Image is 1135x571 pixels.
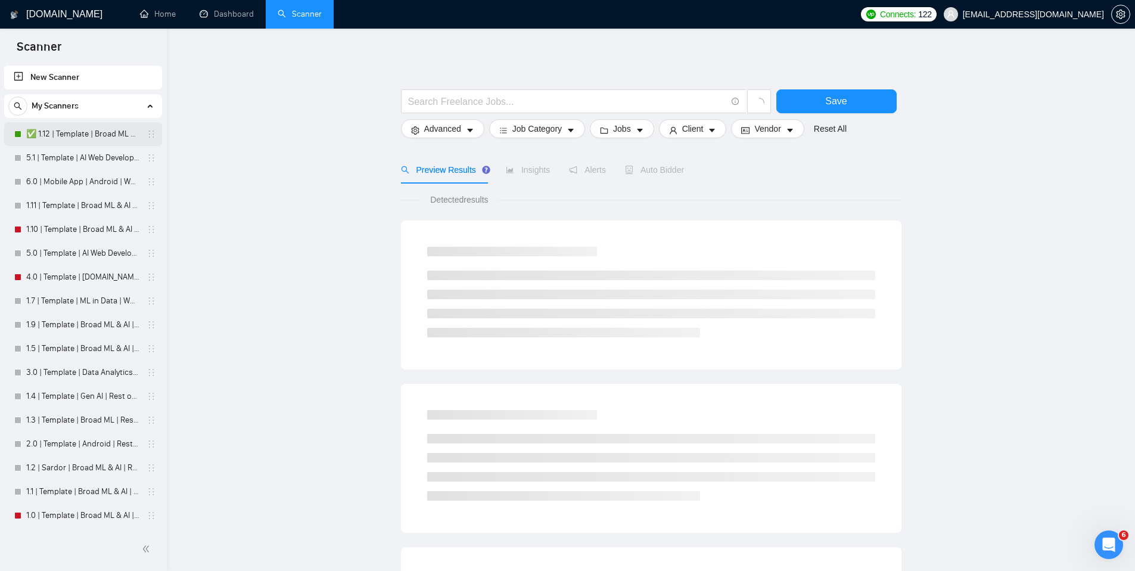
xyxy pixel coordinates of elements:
[26,361,139,384] a: 3.0 | Template | Data Analytics | World Wide
[825,94,847,108] span: Save
[1094,530,1123,559] iframe: Intercom live chat
[147,225,156,234] span: holder
[401,119,484,138] button: settingAdvancedcaret-down
[786,126,794,135] span: caret-down
[590,119,654,138] button: folderJobscaret-down
[26,265,139,289] a: 4.0 | Template | [DOMAIN_NAME] | Worldwide
[411,126,419,135] span: setting
[147,415,156,425] span: holder
[512,122,562,135] span: Job Category
[147,272,156,282] span: holder
[466,126,474,135] span: caret-down
[947,10,955,18] span: user
[26,456,139,480] a: 1.2 | Sardor | Broad ML & AI | Rest of the World
[567,126,575,135] span: caret-down
[569,166,577,174] span: notification
[669,126,677,135] span: user
[918,8,931,21] span: 122
[814,122,847,135] a: Reset All
[147,344,156,353] span: holder
[401,166,409,174] span: search
[731,119,804,138] button: idcardVendorcaret-down
[26,408,139,432] a: 1.3 | Template | Broad ML | Rest of the World
[26,218,139,241] a: 1.10 | Template | Broad ML & AI | Worldwide
[613,122,631,135] span: Jobs
[147,439,156,449] span: holder
[741,126,750,135] span: idcard
[682,122,704,135] span: Client
[26,146,139,170] a: 5.1 | Template | AI Web Developer | Worldwide
[32,94,79,118] span: My Scanners
[147,368,156,377] span: holder
[10,5,18,24] img: logo
[147,487,156,496] span: holder
[26,504,139,527] a: 1.0 | Template | Broad ML & AI | Big 5
[8,97,27,116] button: search
[1111,5,1130,24] button: setting
[26,313,139,337] a: 1.9 | Template | Broad ML & AI | Rest of the World
[140,9,176,19] a: homeHome
[1119,530,1128,540] span: 6
[9,102,27,110] span: search
[708,126,716,135] span: caret-down
[142,543,154,555] span: double-left
[489,119,585,138] button: barsJob Categorycaret-down
[147,249,156,258] span: holder
[26,337,139,361] a: 1.5 | Template | Broad ML & AI | Big 5
[147,153,156,163] span: holder
[636,126,644,135] span: caret-down
[147,511,156,520] span: holder
[754,98,764,108] span: loading
[1111,10,1130,19] a: setting
[408,94,726,109] input: Search Freelance Jobs...
[625,165,684,175] span: Auto Bidder
[7,38,71,63] span: Scanner
[147,463,156,473] span: holder
[880,8,916,21] span: Connects:
[14,66,153,89] a: New Scanner
[776,89,897,113] button: Save
[147,392,156,401] span: holder
[732,98,739,105] span: info-circle
[424,122,461,135] span: Advanced
[26,480,139,504] a: 1.1 | Template | Broad ML & AI | Rest of the World
[26,384,139,408] a: 1.4 | Template | Gen AI | Rest of the World
[401,165,487,175] span: Preview Results
[147,177,156,187] span: holder
[600,126,608,135] span: folder
[506,165,550,175] span: Insights
[26,170,139,194] a: 6.0 | Mobile App | Android | Worldwide
[147,296,156,306] span: holder
[499,126,508,135] span: bars
[147,201,156,210] span: holder
[659,119,727,138] button: userClientcaret-down
[26,241,139,265] a: 5.0 | Template | AI Web Development | [GEOGRAPHIC_DATA] Only
[26,122,139,146] a: ✅ 1.12 | Template | Broad ML & AI | Worldwide
[147,129,156,139] span: holder
[569,165,606,175] span: Alerts
[506,166,514,174] span: area-chart
[26,432,139,456] a: 2.0 | Template | Android | Rest of the World
[754,122,780,135] span: Vendor
[4,66,162,89] li: New Scanner
[481,165,492,175] div: Tooltip anchor
[1112,10,1130,19] span: setting
[147,320,156,330] span: holder
[278,9,322,19] a: searchScanner
[422,193,496,206] span: Detected results
[26,194,139,218] a: 1.11 | Template | Broad ML & AI | [GEOGRAPHIC_DATA] Only
[200,9,254,19] a: dashboardDashboard
[866,10,876,19] img: upwork-logo.png
[26,289,139,313] a: 1.7 | Template | ML in Data | Worldwide
[625,166,633,174] span: robot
